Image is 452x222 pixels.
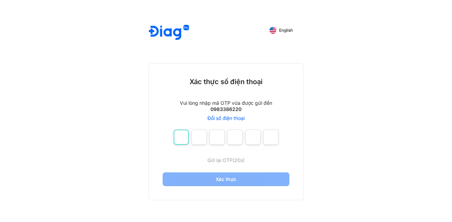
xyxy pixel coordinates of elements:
[210,106,242,112] div: 0983386220
[149,25,189,41] img: logo
[279,28,293,33] span: English
[207,115,245,121] a: Đổi số điện thoại
[189,77,263,86] div: Xác thực số điện thoại
[163,172,289,186] button: Xác thực
[269,27,276,34] img: English
[265,25,298,36] button: English
[180,100,272,106] div: Vui lòng nhập mã OTP vừa được gửi đến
